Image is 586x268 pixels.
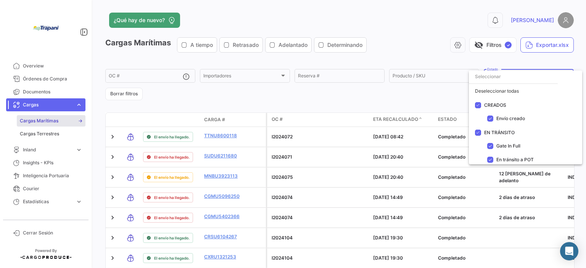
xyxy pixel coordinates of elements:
span: Gate In Full [496,143,520,149]
input: dropdown search [469,70,558,83]
span: CREADOS [484,102,506,108]
span: EN TRÁNSITO [484,129,515,135]
span: En tránsito a POT [496,157,534,162]
div: Deseleccionar todas [469,84,582,98]
span: Envío creado [496,116,525,121]
div: Abrir Intercom Messenger [560,242,578,260]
